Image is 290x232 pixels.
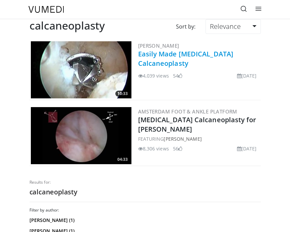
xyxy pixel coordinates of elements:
img: VuMedi Logo [28,6,64,13]
a: 10:33 [31,41,131,98]
li: [DATE] [237,145,257,152]
div: Sort by: [171,19,200,34]
li: [DATE] [237,72,257,79]
h2: calcaneoplasty [30,19,105,32]
a: Amsterdam Foot & Ankle Platform [138,108,237,115]
li: 4,039 views [138,72,169,79]
span: Relevance [210,22,241,31]
li: 56 [173,145,182,152]
div: FEATURING [138,135,259,142]
img: 9PXNFW8221SuaG0X4xMDoxOmdtO40mAx.300x170_q85_crop-smart_upscale.jpg [31,41,131,98]
h3: Filter by author: [30,207,261,213]
span: 10:33 [115,91,130,97]
a: 04:33 [31,107,131,164]
a: [PERSON_NAME] [138,42,179,49]
a: [PERSON_NAME] (1) [30,217,259,224]
h2: calcaneoplasty [30,188,261,196]
a: Easily Made [MEDICAL_DATA] Calcaneoplasty [138,49,234,68]
li: 8,306 views [138,145,169,152]
p: Results for: [30,180,261,185]
a: [MEDICAL_DATA] Calcaneoplasty for [PERSON_NAME] [138,115,256,134]
li: 54 [173,72,182,79]
a: Relevance [206,19,260,34]
a: [PERSON_NAME] [164,136,201,142]
img: c6d9dc9d-0d37-48dd-bf59-37242a7714d5.300x170_q85_crop-smart_upscale.jpg [31,107,131,164]
span: 04:33 [115,156,130,163]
